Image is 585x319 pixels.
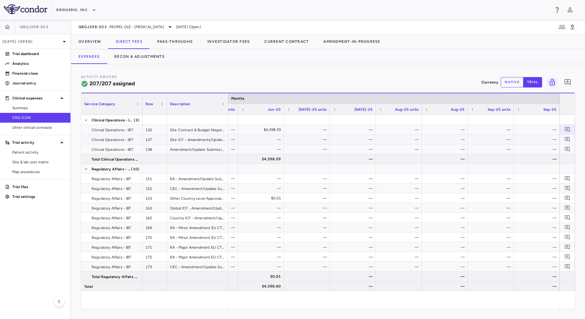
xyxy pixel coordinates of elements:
div: — [427,135,465,144]
button: Add comment [563,125,572,134]
p: Journal entry [12,80,66,86]
div: — [289,174,327,184]
div: — [243,242,281,252]
span: Regulatory Affairs - IBT [92,243,131,252]
div: — [473,144,511,154]
button: Add comment [563,174,572,183]
div: Amendment/Update Submission - IRB/LEC - Major - IBT [167,144,228,154]
span: (3) [134,115,139,125]
button: Add comment [562,77,573,87]
div: — [381,125,419,135]
div: — [335,242,373,252]
button: Add comment [563,243,572,251]
span: [DATE]-25 [354,107,373,112]
div: — [289,203,327,213]
div: $0.01 [243,193,281,203]
div: — [519,242,557,252]
button: Add comment [563,135,572,143]
div: — [335,135,373,144]
div: — [243,223,281,232]
span: Summary [12,105,66,111]
button: Add comment [563,194,572,202]
div: — [381,203,419,213]
div: — [519,223,557,232]
div: — [427,262,465,272]
div: Other Country Level Approvals - Major Amendment/Update - IBT [167,193,228,203]
button: Current Contract [257,34,316,49]
div: $4,398.59 [243,125,281,135]
div: — [519,262,557,272]
div: — [427,213,465,223]
div: — [381,184,419,193]
div: — [519,272,557,281]
div: — [473,262,511,272]
div: — [381,232,419,242]
div: — [427,125,465,135]
svg: Add comment [564,176,570,181]
span: Regulatory Affairs - IBT [92,262,131,272]
div: RA - Minor Amendment EU CTR Part I Clinical Trial Approvals [167,223,228,232]
button: Add comment [563,253,572,261]
div: — [473,193,511,203]
svg: Add comment [564,234,570,240]
div: — [427,232,465,242]
button: Recon & Adjustments [107,49,172,64]
span: Total [84,282,93,291]
span: Row [145,102,153,106]
div: — [519,154,557,164]
p: Trial dashboard [12,51,66,57]
svg: Add comment [564,224,570,230]
span: Sep-25 [543,107,557,112]
div: — [519,193,557,203]
div: — [519,213,557,223]
button: Add comment [563,262,572,271]
button: Add comment [563,145,572,153]
div: — [427,242,465,252]
div: — [427,154,465,164]
div: — [473,125,511,135]
div: — [289,262,327,272]
div: 173 [142,262,167,271]
div: RA - Minor Amendment EU CTR Part I Clinical Trial Approvals - CTIS [167,232,228,242]
h6: 207/207 assigned [89,80,135,88]
span: Other clinical contracts [12,125,66,130]
button: Pass-Throughs [150,34,200,49]
svg: Add comment [564,205,570,211]
div: — [427,203,465,213]
div: Site Contract & Budget Negotiation Amendments - Major - IBT [167,125,228,134]
div: 170 [142,232,167,242]
div: — [519,135,557,144]
div: — [427,193,465,203]
span: Service Category [84,102,115,106]
span: Map procedures [12,169,66,175]
span: Clinical Operations - IBT [92,145,133,154]
div: 132 [142,125,167,134]
div: RA - Amendment/Update Submission - Major - IBT [167,174,228,183]
div: — [289,125,327,135]
button: Add comment [563,184,572,192]
span: Regulatory Affairs - IBT [92,164,130,174]
svg: Add comment [564,254,570,260]
button: native [501,77,523,87]
div: — [381,213,419,223]
span: QBGJ398-203 [78,24,107,29]
div: 138 [142,144,167,154]
svg: Add comment [564,136,570,142]
div: — [473,174,511,184]
div: — [519,232,557,242]
button: Amendment-In-Progress [316,34,387,49]
div: — [289,242,327,252]
div: — [289,223,327,232]
span: PROPEL OLE - [MEDICAL_DATA] [109,24,164,30]
div: — [243,144,281,154]
div: — [473,203,511,213]
button: Direct Fees [108,34,150,49]
span: Total Clinical Operations - IBT [92,154,139,164]
div: — [243,203,281,213]
svg: Add comment [564,195,570,201]
div: — [473,252,511,262]
div: — [519,174,557,184]
div: — [243,252,281,262]
span: Patient activity [12,150,66,155]
div: — [335,232,373,242]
